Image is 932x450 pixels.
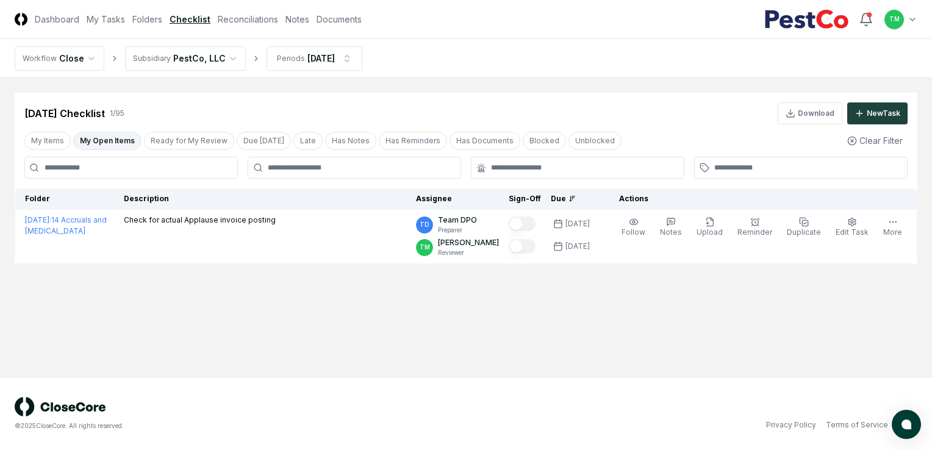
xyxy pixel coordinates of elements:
[660,227,682,237] span: Notes
[307,52,335,65] div: [DATE]
[170,13,210,26] a: Checklist
[420,243,430,252] span: TM
[420,220,429,229] span: TD
[764,10,849,29] img: PestCo logo
[697,227,723,237] span: Upload
[15,46,362,71] nav: breadcrumb
[778,102,842,124] button: Download
[144,132,234,150] button: Ready for My Review
[133,53,171,64] div: Subsidiary
[15,13,27,26] img: Logo
[285,13,309,26] a: Notes
[438,226,477,235] p: Preparer
[847,102,908,124] button: NewTask
[609,193,908,204] div: Actions
[438,237,499,248] p: [PERSON_NAME]
[787,227,821,237] span: Duplicate
[110,108,124,119] div: 1 / 95
[119,188,412,210] th: Description
[450,132,520,150] button: Has Documents
[766,420,816,430] a: Privacy Policy
[504,188,546,210] th: Sign-Off
[565,218,590,229] div: [DATE]
[833,215,871,240] button: Edit Task
[694,215,725,240] button: Upload
[658,215,684,240] button: Notes
[15,397,106,416] img: logo
[892,410,921,439] button: atlas-launcher
[25,215,51,224] span: [DATE] :
[735,215,775,240] button: Reminder
[565,241,590,252] div: [DATE]
[842,129,908,152] button: Clear Filter
[438,248,499,257] p: Reviewer
[523,132,566,150] button: Blocked
[836,227,869,237] span: Edit Task
[867,108,900,119] div: New Task
[619,215,648,240] button: Follow
[218,13,278,26] a: Reconciliations
[15,421,466,430] div: © 2025 CloseCore. All rights reserved.
[438,215,477,226] p: Team DPO
[737,227,772,237] span: Reminder
[87,13,125,26] a: My Tasks
[622,227,645,237] span: Follow
[881,215,905,240] button: More
[132,13,162,26] a: Folders
[24,106,105,121] div: [DATE] Checklist
[73,132,142,150] button: My Open Items
[325,132,376,150] button: Has Notes
[293,132,323,150] button: Late
[267,46,362,71] button: Periods[DATE]
[35,13,79,26] a: Dashboard
[551,193,600,204] div: Due
[124,215,276,226] p: Check for actual Applause invoice posting
[277,53,305,64] div: Periods
[25,215,107,235] a: [DATE]:14 Accruals and [MEDICAL_DATA]
[24,132,71,150] button: My Items
[883,9,905,30] button: TM
[411,188,504,210] th: Assignee
[509,239,536,254] button: Mark complete
[784,215,823,240] button: Duplicate
[15,188,119,210] th: Folder
[379,132,447,150] button: Has Reminders
[509,216,536,231] button: Mark complete
[568,132,622,150] button: Unblocked
[23,53,57,64] div: Workflow
[889,15,900,24] span: TM
[317,13,362,26] a: Documents
[826,420,888,430] a: Terms of Service
[237,132,291,150] button: Due Today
